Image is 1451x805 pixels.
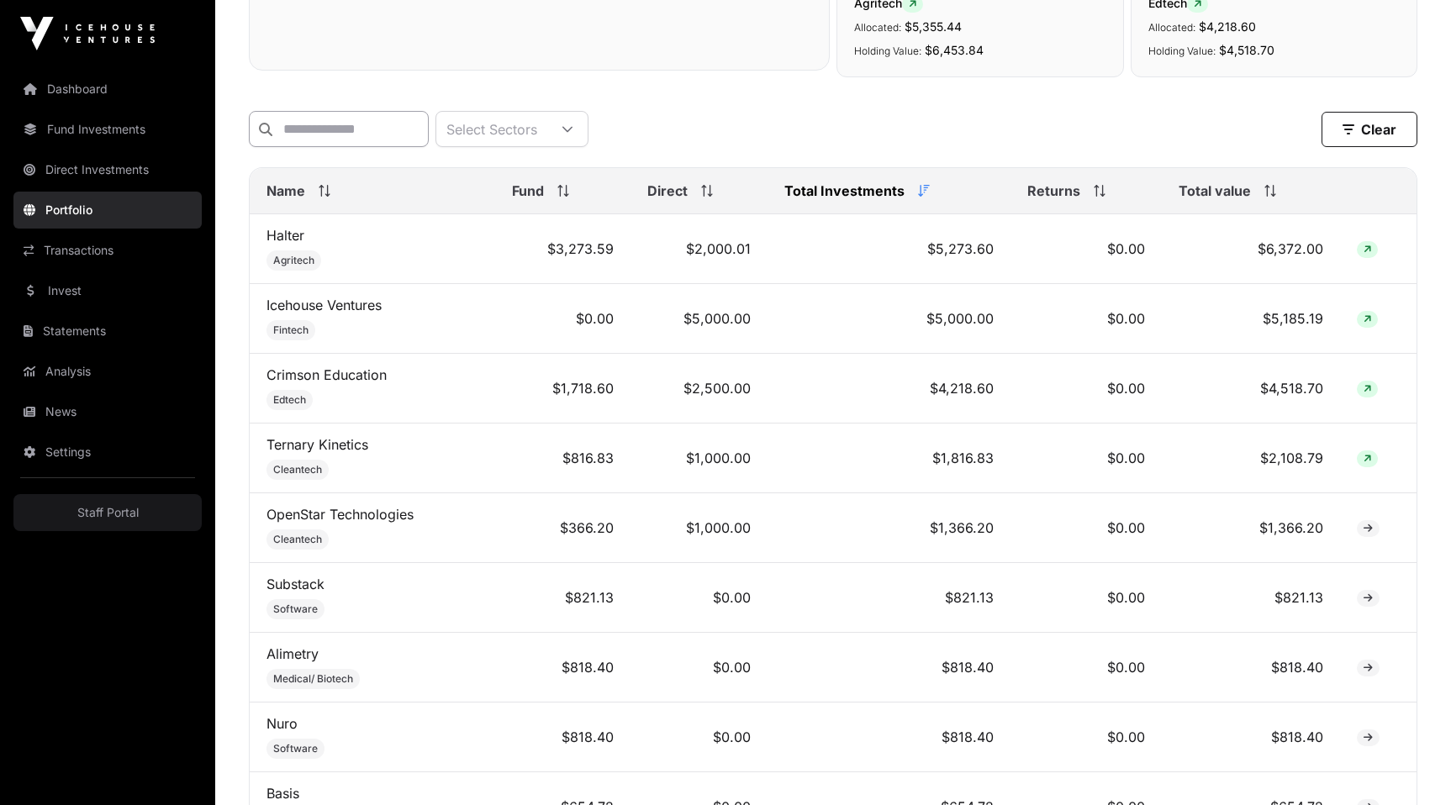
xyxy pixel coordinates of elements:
td: $0.00 [1010,702,1162,772]
span: $5,355.44 [905,19,962,34]
td: $821.13 [495,563,631,633]
td: $5,000.00 [768,284,1010,354]
a: Dashboard [13,71,202,108]
td: $821.13 [1162,563,1340,633]
td: $3,273.59 [495,214,631,284]
td: $1,000.00 [631,424,768,493]
a: Invest [13,272,202,309]
td: $2,108.79 [1162,424,1340,493]
a: Ternary Kinetics [266,436,368,453]
span: Holding Value: [1148,45,1216,57]
button: Clear [1322,112,1417,147]
td: $818.40 [768,702,1010,772]
td: $0.00 [1010,424,1162,493]
td: $821.13 [768,563,1010,633]
td: $4,518.70 [1162,354,1340,424]
span: Cleantech [273,463,322,476]
span: Fund [512,181,544,201]
td: $0.00 [1010,284,1162,354]
td: $0.00 [1010,214,1162,284]
td: $5,000.00 [631,284,768,354]
td: $366.20 [495,493,631,563]
td: $0.00 [1010,563,1162,633]
span: $6,453.84 [925,43,984,57]
span: Software [273,602,318,616]
td: $0.00 [631,633,768,702]
span: Returns [1027,181,1080,201]
a: Alimetry [266,645,319,662]
span: Edtech [273,393,306,407]
span: $4,218.60 [1199,19,1256,34]
td: $4,218.60 [768,354,1010,424]
span: Allocated: [1148,21,1195,34]
td: $818.40 [495,633,631,702]
a: Nuro [266,715,298,732]
a: Fund Investments [13,111,202,148]
td: $1,366.20 [768,493,1010,563]
a: Substack [266,576,324,592]
td: $0.00 [495,284,631,354]
span: Cleantech [273,533,322,546]
span: Allocated: [854,21,901,34]
span: Total Investments [784,181,905,201]
span: Direct [647,181,688,201]
div: Select Sectors [436,112,547,146]
td: $1,718.60 [495,354,631,424]
td: $0.00 [1010,354,1162,424]
a: Statements [13,313,202,350]
a: Basis [266,785,299,802]
td: $2,500.00 [631,354,768,424]
a: Portfolio [13,192,202,229]
img: Icehouse Ventures Logo [20,17,155,50]
td: $1,816.83 [768,424,1010,493]
span: Name [266,181,305,201]
td: $1,366.20 [1162,493,1340,563]
a: Settings [13,434,202,471]
td: $818.40 [1162,702,1340,772]
a: News [13,393,202,430]
td: $5,185.19 [1162,284,1340,354]
a: Analysis [13,353,202,390]
td: $0.00 [1010,633,1162,702]
a: Staff Portal [13,494,202,531]
span: Fintech [273,324,309,337]
td: $1,000.00 [631,493,768,563]
span: Holding Value: [854,45,921,57]
a: Direct Investments [13,151,202,188]
td: $6,372.00 [1162,214,1340,284]
a: OpenStar Technologies [266,506,414,523]
iframe: Chat Widget [1367,724,1451,805]
span: Total value [1179,181,1251,201]
span: Agritech [273,254,314,267]
span: $4,518.70 [1219,43,1274,57]
a: Crimson Education [266,366,387,383]
td: $0.00 [1010,493,1162,563]
td: $816.83 [495,424,631,493]
span: Medical/ Biotech [273,672,353,686]
td: $0.00 [631,702,768,772]
a: Transactions [13,232,202,269]
td: $818.40 [768,633,1010,702]
td: $2,000.01 [631,214,768,284]
td: $818.40 [1162,633,1340,702]
td: $818.40 [495,702,631,772]
a: Halter [266,227,304,244]
span: Software [273,742,318,755]
td: $0.00 [631,563,768,633]
td: $5,273.60 [768,214,1010,284]
a: Icehouse Ventures [266,297,382,313]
